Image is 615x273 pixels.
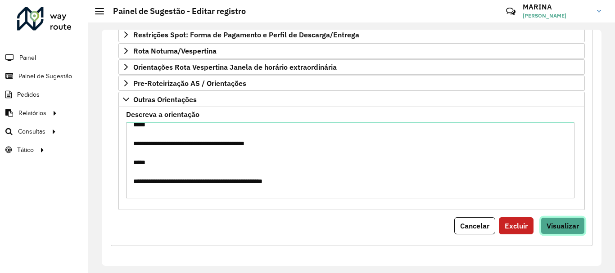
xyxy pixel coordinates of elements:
[118,43,585,58] a: Rota Noturna/Vespertina
[17,145,34,155] span: Tático
[454,217,495,234] button: Cancelar
[133,80,246,87] span: Pre-Roteirização AS / Orientações
[126,109,199,120] label: Descreva a orientação
[118,59,585,75] a: Orientações Rota Vespertina Janela de horário extraordinária
[18,108,46,118] span: Relatórios
[133,47,217,54] span: Rota Noturna/Vespertina
[499,217,534,234] button: Excluir
[501,2,520,21] a: Contato Rápido
[118,92,585,107] a: Outras Orientações
[133,96,197,103] span: Outras Orientações
[133,31,359,38] span: Restrições Spot: Forma de Pagamento e Perfil de Descarga/Entrega
[118,76,585,91] a: Pre-Roteirização AS / Orientações
[18,72,72,81] span: Painel de Sugestão
[104,6,246,16] h2: Painel de Sugestão - Editar registro
[118,107,585,210] div: Outras Orientações
[541,217,585,234] button: Visualizar
[17,90,40,99] span: Pedidos
[19,53,36,63] span: Painel
[547,221,579,230] span: Visualizar
[118,27,585,42] a: Restrições Spot: Forma de Pagamento e Perfil de Descarga/Entrega
[460,221,489,230] span: Cancelar
[523,3,590,11] h3: MARINA
[133,63,337,71] span: Orientações Rota Vespertina Janela de horário extraordinária
[18,127,45,136] span: Consultas
[505,221,528,230] span: Excluir
[523,12,590,20] span: [PERSON_NAME]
